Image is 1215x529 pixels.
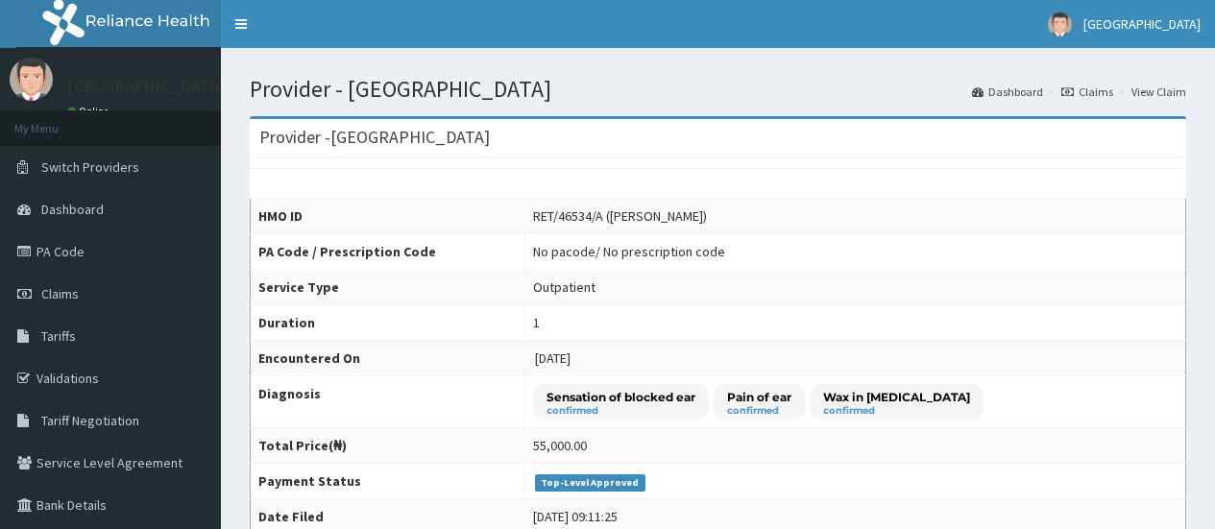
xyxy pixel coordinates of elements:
th: Duration [251,305,525,341]
h3: Provider - [GEOGRAPHIC_DATA] [259,129,490,146]
a: Claims [1061,84,1113,100]
div: No pacode / No prescription code [533,242,725,261]
div: Outpatient [533,277,595,297]
small: confirmed [823,406,970,416]
div: 55,000.00 [533,436,587,455]
p: Pain of ear [727,389,791,405]
img: User Image [10,58,53,101]
h1: Provider - [GEOGRAPHIC_DATA] [250,77,1186,102]
span: Tariff Negotiation [41,412,139,429]
p: [GEOGRAPHIC_DATA] [67,78,226,95]
small: confirmed [727,406,791,416]
span: Switch Providers [41,158,139,176]
span: Dashboard [41,201,104,218]
span: [DATE] [535,349,571,367]
span: [GEOGRAPHIC_DATA] [1083,15,1201,33]
small: confirmed [547,406,695,416]
th: PA Code / Prescription Code [251,234,525,270]
span: Tariffs [41,327,76,345]
span: Claims [41,285,79,302]
span: Top-Level Approved [535,474,645,492]
th: Total Price(₦) [251,428,525,464]
th: HMO ID [251,199,525,234]
th: Diagnosis [251,376,525,428]
a: View Claim [1131,84,1186,100]
th: Payment Status [251,464,525,499]
a: Online [67,105,113,118]
div: 1 [533,313,540,332]
div: RET/46534/A ([PERSON_NAME]) [533,206,707,226]
p: Sensation of blocked ear [547,389,695,405]
th: Encountered On [251,341,525,376]
div: [DATE] 09:11:25 [533,507,618,526]
a: Dashboard [972,84,1043,100]
p: Wax in [MEDICAL_DATA] [823,389,970,405]
th: Service Type [251,270,525,305]
img: User Image [1048,12,1072,36]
